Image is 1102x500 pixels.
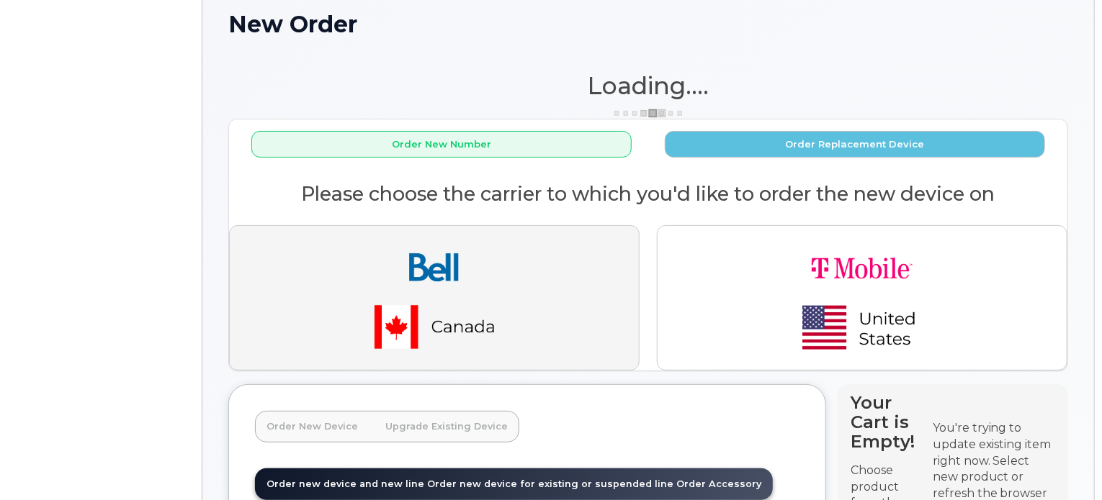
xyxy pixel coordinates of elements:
button: Order New Number [251,131,632,158]
img: ajax-loader-3a6953c30dc77f0bf724df975f13086db4f4c1262e45940f03d1251963f1bf2e.gif [612,108,684,119]
h1: New Order [228,12,1068,37]
h4: Your Cart is Empty! [851,393,920,451]
span: Order Accessory [676,478,761,489]
img: t-mobile-78392d334a420d5b7f0e63d4fa81f6287a21d394dc80d677554bb55bbab1186f.png [761,237,963,358]
button: Order Replacement Device [665,131,1045,158]
a: Order New Device [255,411,369,442]
span: Order new device for existing or suspended line [427,478,673,489]
h1: Loading.... [228,73,1068,99]
h2: Please choose the carrier to which you'd like to order the new device on [229,183,1067,205]
img: bell-18aeeabaf521bd2b78f928a02ee3b89e57356879d39bd386a17a7cccf8069aed.png [333,237,535,358]
span: Order new device and new line [266,478,424,489]
a: Upgrade Existing Device [374,411,519,442]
